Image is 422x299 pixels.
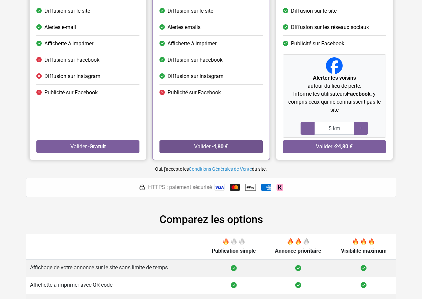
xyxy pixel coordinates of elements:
[213,143,228,150] strong: 4,80 €
[167,23,200,31] span: Alertes emails
[167,40,217,48] span: Affichette à imprimer
[44,40,93,48] span: Affichette à imprimer
[245,182,256,193] img: Apple Pay
[277,184,283,191] img: Klarna
[167,89,221,97] span: Publicité sur Facebook
[26,213,396,226] h2: Comparez les options
[36,140,139,153] button: Valider ·Gratuit
[291,7,336,15] span: Diffusion sur le site
[326,57,343,74] img: Facebook
[283,140,386,153] button: Valider ·24,80 €
[291,40,344,48] span: Publicité sur Facebook
[44,7,90,15] span: Diffusion sur le site
[44,89,98,97] span: Publicité sur Facebook
[159,140,263,153] button: Valider ·4,80 €
[286,90,383,114] p: Informe les utilisateurs , y compris ceux qui ne connaissent pas le site
[261,184,271,191] img: American Express
[139,184,145,191] img: HTTPS : paiement sécurisé
[286,74,383,90] p: autour du lieu de perte.
[189,166,252,172] a: Conditions Générales de Vente
[167,72,224,80] span: Diffusion sur Instagram
[167,56,223,64] span: Diffusion sur Facebook
[44,23,76,31] span: Alertes e-mail
[148,183,212,191] span: HTTPS : paiement sécurisé
[44,56,99,64] span: Diffusion sur Facebook
[215,184,225,191] img: Visa
[155,166,267,172] small: Oui, j'accepte les du site.
[89,143,105,150] strong: Gratuit
[341,248,387,254] span: Visibilité maximum
[291,23,369,31] span: Diffusion sur les réseaux sociaux
[230,184,240,191] img: Mastercard
[335,143,353,150] strong: 24,80 €
[167,7,213,15] span: Diffusion sur le site
[26,259,202,277] td: Affichage de votre annonce sur le site sans limite de temps
[347,91,370,97] strong: Facebook
[26,277,202,294] td: Affichette à imprimer avec QR code
[44,72,100,80] span: Diffusion sur Instagram
[313,75,356,81] strong: Alerter les voisins
[275,248,321,254] span: Annonce prioritaire
[212,248,256,254] span: Publication simple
